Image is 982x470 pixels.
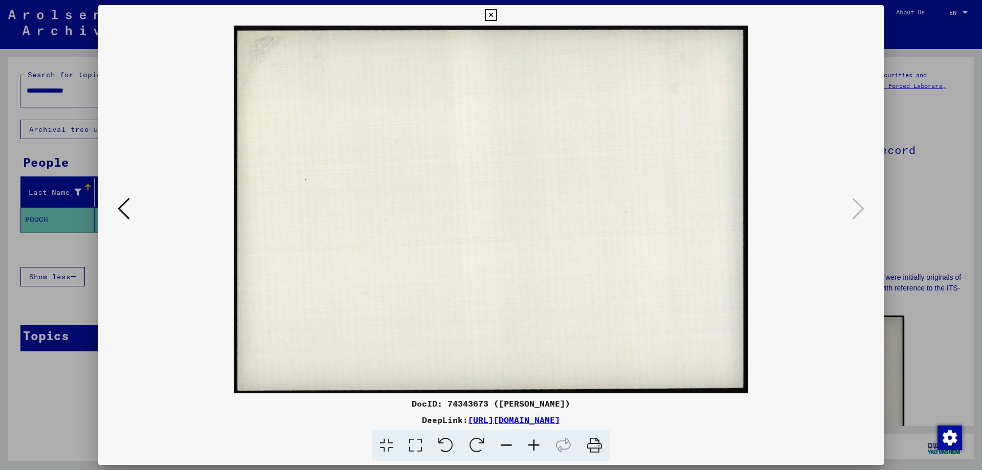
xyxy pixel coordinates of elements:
div: DeepLink: [98,414,884,426]
img: Change consent [938,426,962,450]
img: 002.jpg [133,26,849,393]
a: [URL][DOMAIN_NAME] [468,415,560,425]
div: Change consent [937,425,962,450]
div: DocID: 74343673 ([PERSON_NAME]) [98,397,884,410]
